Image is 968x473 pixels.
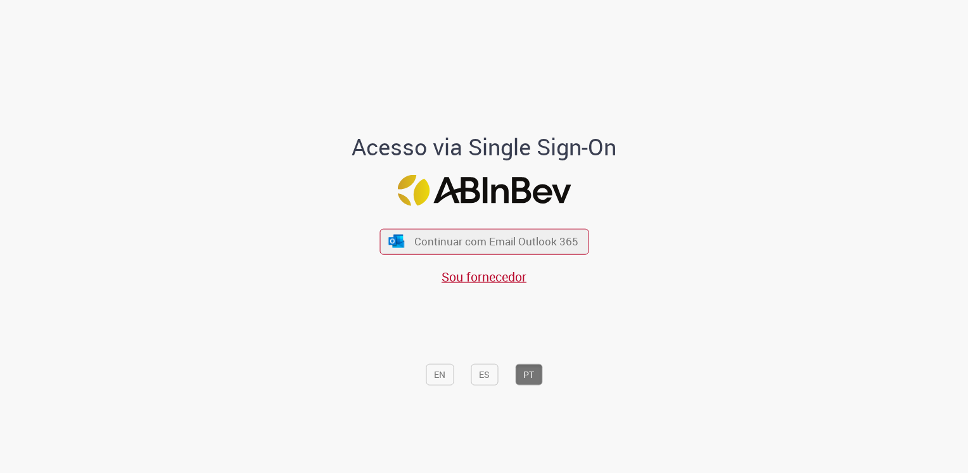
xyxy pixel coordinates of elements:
[414,234,578,249] span: Continuar com Email Outlook 365
[471,363,498,385] button: ES
[442,268,526,285] a: Sou fornecedor
[379,228,589,254] button: ícone Azure/Microsoft 360 Continuar com Email Outlook 365
[426,363,454,385] button: EN
[388,235,405,248] img: ícone Azure/Microsoft 360
[397,174,571,205] img: Logo ABInBev
[309,134,660,160] h1: Acesso via Single Sign-On
[515,363,542,385] button: PT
